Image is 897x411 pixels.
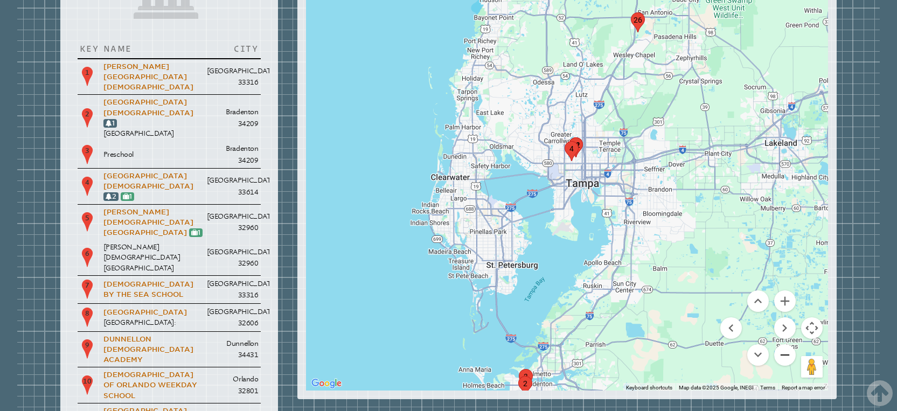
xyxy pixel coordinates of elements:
[518,376,532,396] div: marker2
[801,317,823,339] button: Map camera controls
[747,344,769,366] button: Move down
[80,247,95,268] p: 6
[103,280,193,298] a: [DEMOGRAPHIC_DATA] By the Sea School
[207,373,259,396] p: Orlando 32801
[207,338,259,361] p: Dunnellon 34431
[626,384,672,392] button: Keyboard shortcuts
[774,344,796,366] button: Zoom out
[679,385,754,391] span: Map data ©2025 Google, INEGI
[207,65,259,88] p: [GEOGRAPHIC_DATA] 33316
[123,192,132,200] a: 1
[80,211,95,233] p: 5
[80,338,95,360] p: 9
[207,246,259,269] p: [GEOGRAPHIC_DATA] 32960
[207,278,259,301] p: [GEOGRAPHIC_DATA] 33316
[720,317,742,339] button: Move left
[774,290,796,312] button: Zoom in
[80,374,95,396] p: 10
[760,385,775,391] a: Terms (opens in new tab)
[80,107,95,129] p: 2
[106,192,116,200] a: 2
[103,43,203,54] p: Name
[103,371,197,399] a: [DEMOGRAPHIC_DATA] of Orlando Weekday School
[103,62,193,91] a: [PERSON_NAME][GEOGRAPHIC_DATA][DEMOGRAPHIC_DATA]
[309,377,344,391] a: Open this area in Google Maps (opens a new window)
[103,308,187,316] a: [GEOGRAPHIC_DATA]
[207,43,259,54] p: City
[801,356,823,378] button: Drag Pegman onto the map to open Street View
[309,377,344,391] img: Google
[80,176,95,197] p: 4
[747,290,769,312] button: Move up
[782,385,825,391] a: Report a map error
[103,98,193,116] a: [GEOGRAPHIC_DATA][DEMOGRAPHIC_DATA]
[103,242,203,273] p: [PERSON_NAME][DEMOGRAPHIC_DATA][GEOGRAPHIC_DATA]
[103,128,203,138] p: [GEOGRAPHIC_DATA]
[103,317,203,328] p: [GEOGRAPHIC_DATA]:
[80,66,95,87] p: 1
[631,12,645,32] div: marker26
[103,172,193,190] a: [GEOGRAPHIC_DATA][DEMOGRAPHIC_DATA]
[207,175,259,198] p: [GEOGRAPHIC_DATA] 33614
[103,335,193,364] a: Dunnellon [DEMOGRAPHIC_DATA] Academy
[106,119,115,127] a: 1
[207,106,259,129] p: Bradenton 34209
[569,137,583,157] div: marker42
[80,278,95,300] p: 7
[80,43,99,54] p: Key
[519,369,533,389] div: marker3
[191,228,200,236] a: 1
[103,149,203,159] p: Preschool
[103,208,193,236] a: [PERSON_NAME][DEMOGRAPHIC_DATA][GEOGRAPHIC_DATA]
[565,141,579,161] div: marker4
[80,306,95,328] p: 8
[774,317,796,339] button: Move right
[80,144,95,165] p: 3
[207,143,259,166] p: Bradenton 34209
[207,306,259,329] p: [GEOGRAPHIC_DATA] 32606
[207,211,259,234] p: [GEOGRAPHIC_DATA] 32960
